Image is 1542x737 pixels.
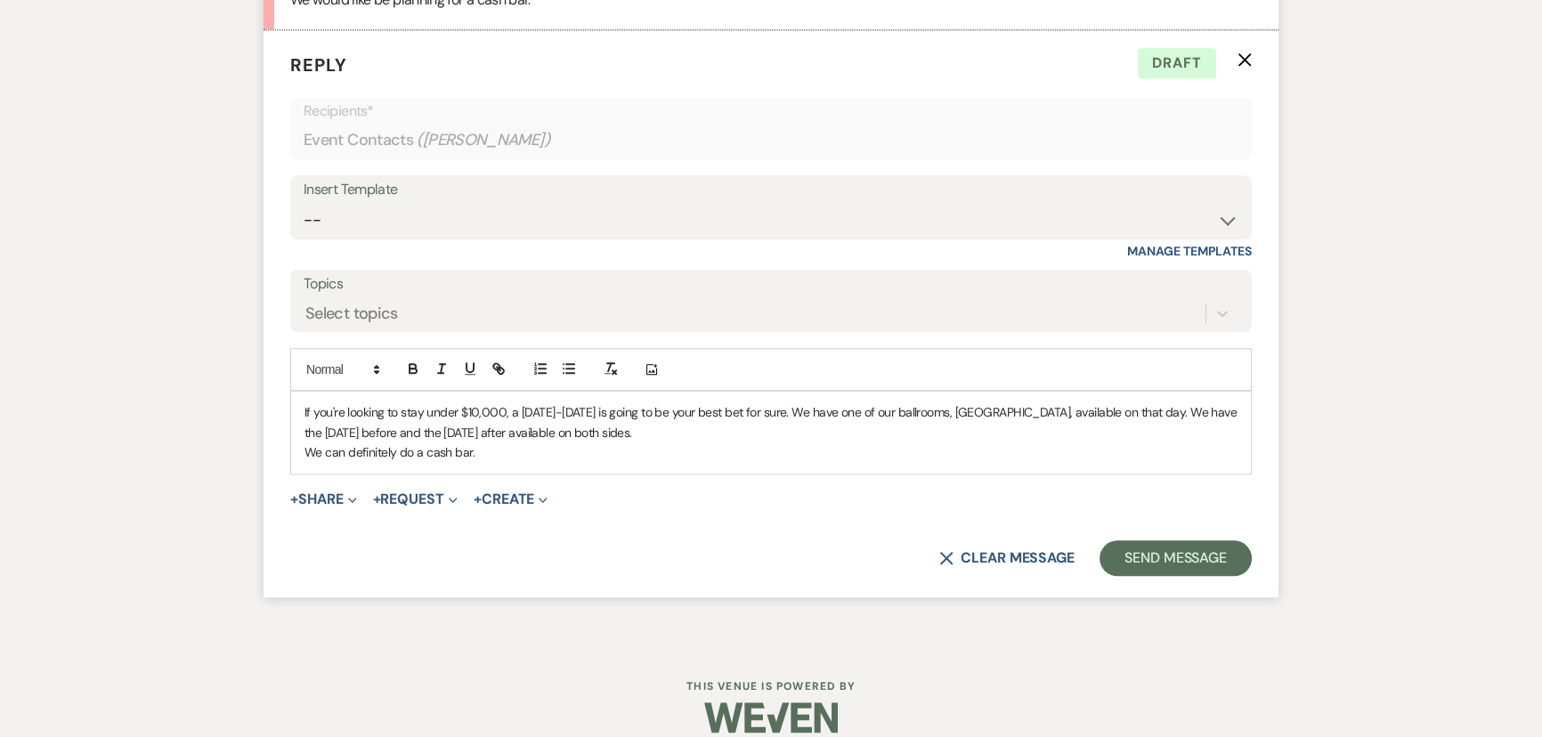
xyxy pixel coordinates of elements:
span: + [474,492,482,506]
p: Recipients* [304,100,1238,123]
button: Create [474,492,548,506]
span: + [290,492,298,506]
span: + [373,492,381,506]
span: ( [PERSON_NAME] ) [417,128,550,152]
button: Request [373,492,458,506]
p: We can definitely do a cash bar. [304,442,1238,462]
div: Select topics [305,302,398,326]
label: Topics [304,271,1238,297]
p: If you're looking to stay under $10,000, a [DATE]-[DATE] is going to be your best bet for sure. W... [304,402,1238,442]
div: Event Contacts [304,123,1238,158]
div: Insert Template [304,177,1238,203]
button: Send Message [1100,540,1252,576]
button: Clear message [939,551,1075,565]
span: Draft [1138,48,1216,78]
button: Share [290,492,357,506]
span: Reply [290,53,347,77]
a: Manage Templates [1127,243,1252,259]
